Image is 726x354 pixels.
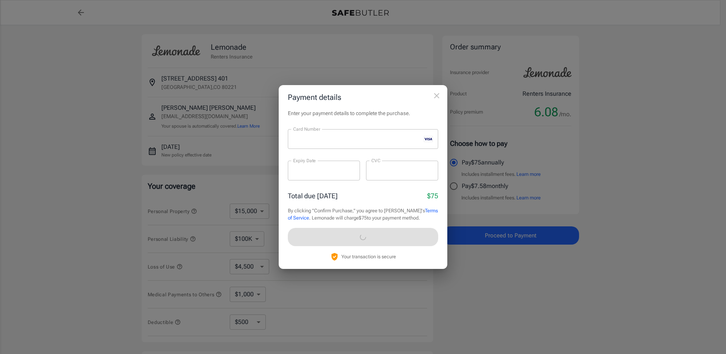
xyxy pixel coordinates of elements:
[293,135,421,142] iframe: Secure card number input frame
[424,136,433,142] svg: visa
[288,109,438,117] p: Enter your payment details to complete the purchase.
[371,167,433,174] iframe: Secure CVC input frame
[293,167,355,174] iframe: Secure expiration date input frame
[341,253,396,260] p: Your transaction is secure
[293,157,316,164] label: Expiry Date
[279,85,447,109] h2: Payment details
[288,207,438,222] p: By clicking "Confirm Purchase," you agree to [PERSON_NAME]'s . Lemonade will charge $75 to your p...
[371,157,380,164] label: CVC
[427,191,438,201] p: $75
[293,126,320,132] label: Card Number
[288,191,338,201] p: Total due [DATE]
